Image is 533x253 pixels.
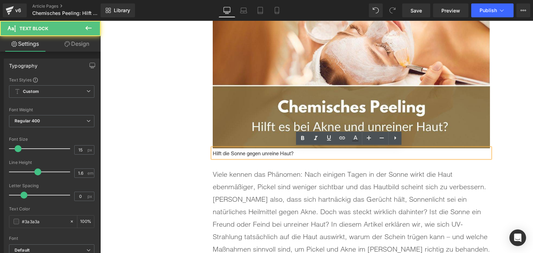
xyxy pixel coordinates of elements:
[509,229,526,246] div: Open Intercom Messenger
[386,3,399,17] button: Redo
[14,6,23,15] div: v6
[235,3,252,17] a: Laptop
[87,194,93,199] span: px
[9,183,94,188] div: Letter Spacing
[269,3,285,17] a: Mobile
[32,10,99,16] span: Chemisches Peeling: Hilft es bei Akne und unreiner Haut?
[23,89,39,95] b: Custom
[114,7,130,14] span: Library
[9,59,37,69] div: Typography
[112,129,390,137] p: Hilft die Sonne gegen unreine Haut?
[101,3,135,17] a: New Library
[411,7,422,14] span: Save
[15,118,40,123] b: Regular 400
[369,3,383,17] button: Undo
[441,7,460,14] span: Preview
[52,36,102,52] a: Design
[433,3,468,17] a: Preview
[9,236,94,241] div: Font
[32,3,112,9] a: Article Pages
[87,148,93,152] span: px
[471,3,514,17] button: Publish
[9,137,94,142] div: Font Size
[3,3,27,17] a: v6
[516,3,530,17] button: More
[9,77,94,82] div: Text Styles
[9,107,94,112] div: Font Weight
[9,207,94,211] div: Text Color
[112,147,390,235] p: Viele kennen das Phänomen: Nach einigen Tagen in der Sonne wirkt die Haut ebenmäßiger, Pickel sin...
[480,8,497,13] span: Publish
[19,26,48,31] span: Text Block
[219,3,235,17] a: Desktop
[22,218,66,225] input: Color
[77,216,94,228] div: %
[9,160,94,165] div: Line Height
[87,171,93,175] span: em
[252,3,269,17] a: Tablet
